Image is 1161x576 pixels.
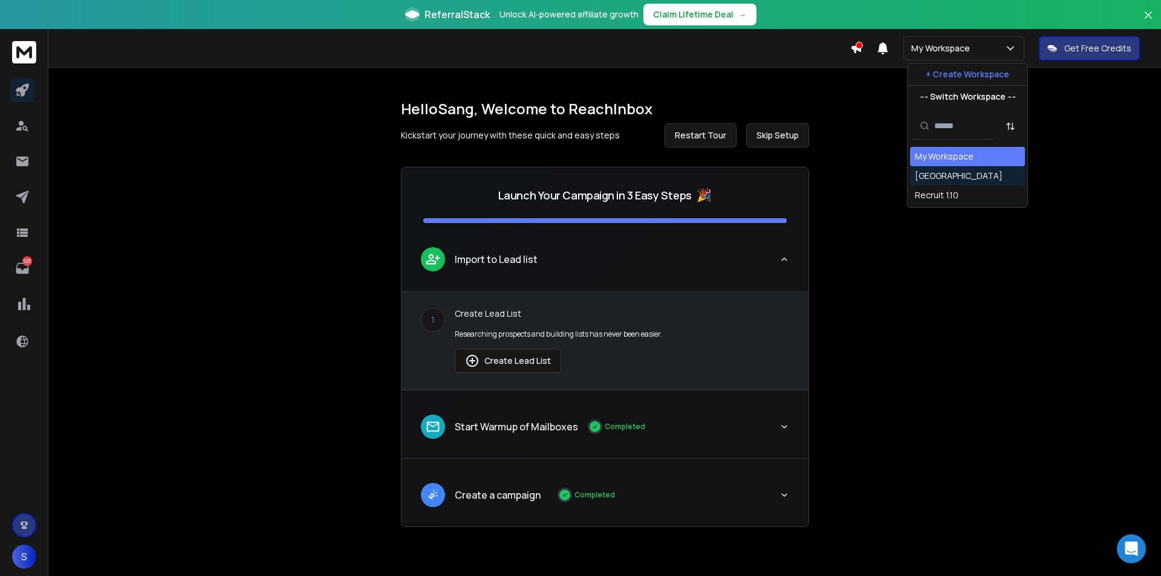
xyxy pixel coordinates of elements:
p: 123 [22,256,32,266]
button: Skip Setup [746,123,809,147]
p: Unlock AI-powered affiliate growth [499,8,639,21]
p: Create a campaign [455,488,541,502]
span: 🎉 [697,187,712,204]
button: leadStart Warmup of MailboxesCompleted [402,405,808,458]
button: Restart Tour [665,123,737,147]
div: Recruit 1.10 [915,189,958,201]
p: Start Warmup of Mailboxes [455,419,578,434]
div: Open Intercom Messenger [1117,534,1146,563]
img: lead [465,354,480,368]
img: lead [425,251,441,267]
span: Skip Setup [756,129,799,141]
button: Create Lead List [455,349,561,373]
p: Create Lead List [455,308,789,320]
div: leadImport to Lead list [402,291,808,390]
p: My Workspace [911,42,975,54]
span: → [738,8,747,21]
button: Sort by Sort A-Z [998,114,1023,138]
div: [GEOGRAPHIC_DATA] [915,170,1003,182]
img: lead [425,419,441,435]
p: + Create Workspace [926,68,1009,80]
p: Launch Your Campaign in 3 Easy Steps [498,187,692,204]
p: Kickstart your journey with these quick and easy steps [401,129,620,141]
button: Close banner [1140,7,1156,36]
p: Researching prospects and building lists has never been easier. [455,329,789,339]
h1: Hello Sang , Welcome to ReachInbox [401,99,809,118]
p: --- Switch Workspace --- [920,91,1016,103]
button: Get Free Credits [1039,36,1140,60]
img: lead [425,487,441,502]
button: Claim Lifetime Deal→ [643,4,756,25]
button: leadImport to Lead list [402,238,808,291]
p: Completed [605,422,645,432]
p: Get Free Credits [1064,42,1131,54]
p: Import to Lead list [455,252,538,267]
button: S [12,545,36,569]
button: leadCreate a campaignCompleted [402,473,808,526]
div: My Workspace [915,150,974,163]
span: ReferralStack [424,7,490,22]
p: Completed [574,490,615,500]
button: + Create Workspace [908,63,1027,85]
div: 1 [421,308,445,332]
a: 123 [10,256,34,280]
